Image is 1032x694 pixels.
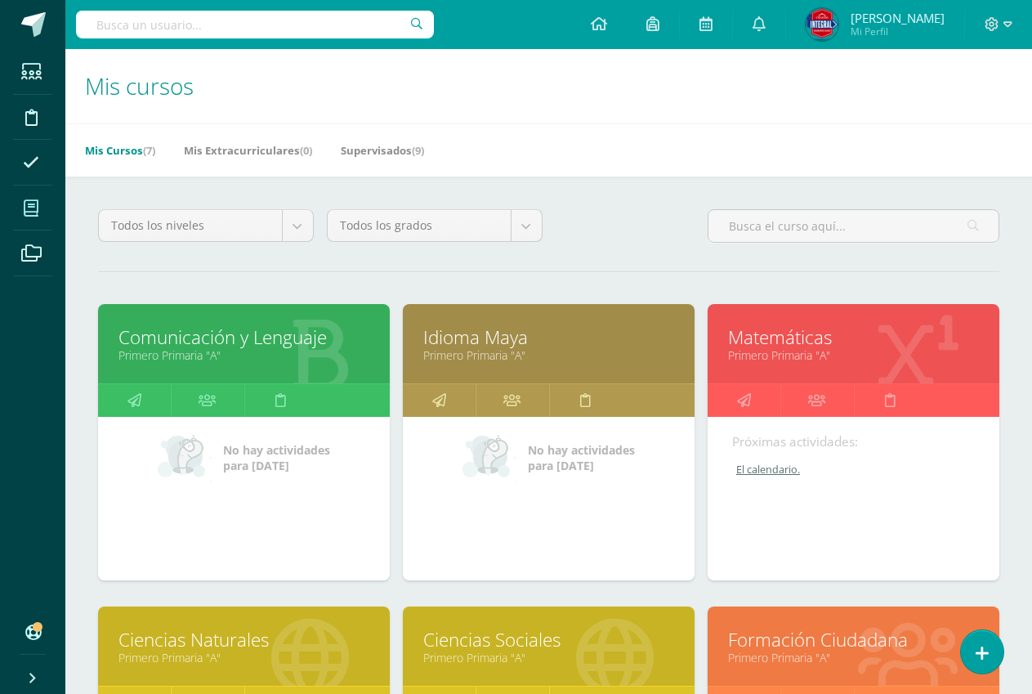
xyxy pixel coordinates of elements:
[99,210,313,241] a: Todos los niveles
[708,210,998,242] input: Busca el curso aquí...
[223,442,330,473] span: No hay actividades para [DATE]
[732,463,976,477] a: El calendario.
[732,433,975,450] div: Próximas actividades:
[728,325,979,350] a: Matemáticas
[528,442,635,473] span: No hay actividades para [DATE]
[118,325,369,350] a: Comunicación y Lenguaje
[851,10,945,26] span: [PERSON_NAME]
[728,627,979,652] a: Formación Ciudadana
[158,433,212,482] img: no_activities_small.png
[118,650,369,665] a: Primero Primaria "A"
[423,627,674,652] a: Ciencias Sociales
[340,210,498,241] span: Todos los grados
[341,137,424,163] a: Supervisados(9)
[412,143,424,158] span: (9)
[76,11,434,38] input: Busca un usuario...
[85,137,155,163] a: Mis Cursos(7)
[143,143,155,158] span: (7)
[728,347,979,363] a: Primero Primaria "A"
[851,25,945,38] span: Mi Perfil
[184,137,312,163] a: Mis Extracurriculares(0)
[85,70,194,101] span: Mis cursos
[423,325,674,350] a: Idioma Maya
[423,347,674,363] a: Primero Primaria "A"
[300,143,312,158] span: (0)
[118,347,369,363] a: Primero Primaria "A"
[728,650,979,665] a: Primero Primaria "A"
[806,8,838,41] img: f13dc2cf2884ab7a474128d11d9ad4aa.png
[423,650,674,665] a: Primero Primaria "A"
[118,627,369,652] a: Ciencias Naturales
[462,433,516,482] img: no_activities_small.png
[328,210,542,241] a: Todos los grados
[111,210,270,241] span: Todos los niveles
